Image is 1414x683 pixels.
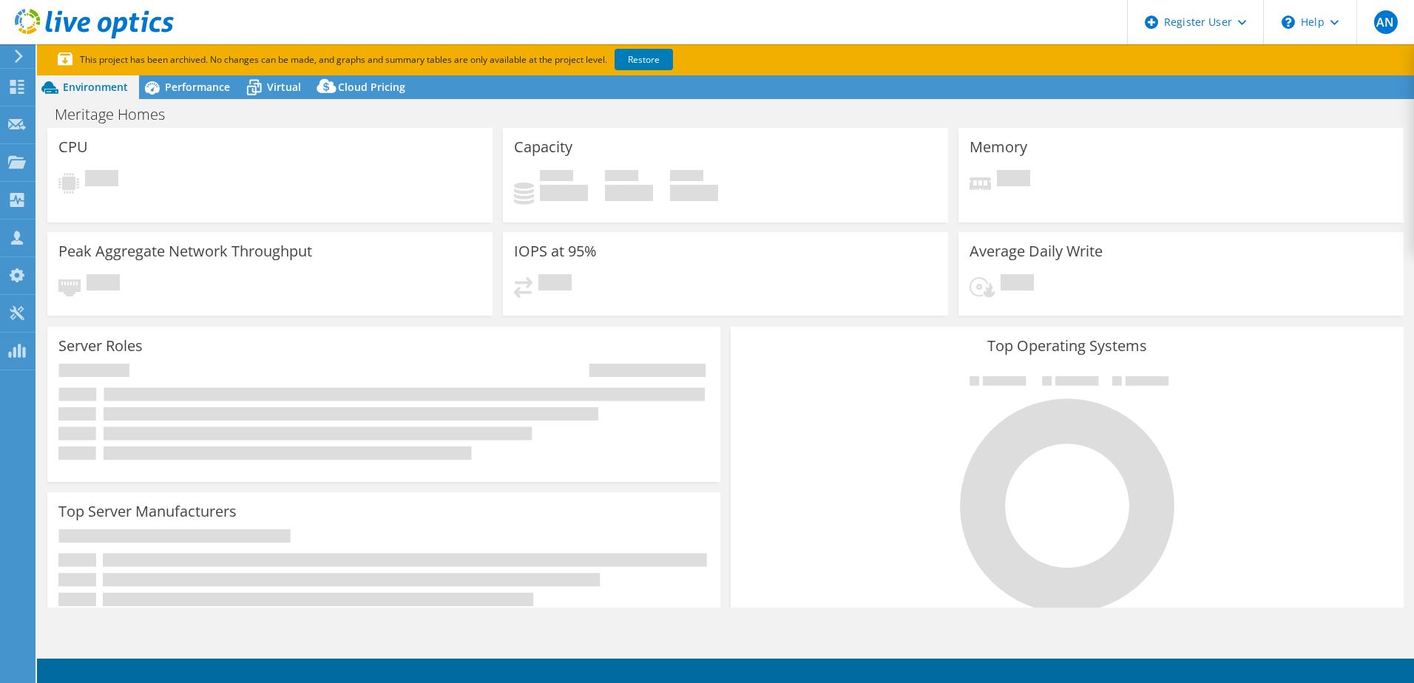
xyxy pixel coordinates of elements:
[85,170,118,190] span: Pending
[970,139,1027,155] h3: Memory
[997,170,1030,190] span: Pending
[970,243,1103,259] h3: Average Daily Write
[538,274,572,294] span: Pending
[48,106,188,123] h1: Meritage Homes
[670,170,703,185] span: Total
[1001,274,1034,294] span: Pending
[1282,16,1295,29] svg: \n
[605,170,638,185] span: Free
[58,503,237,520] h3: Top Server Manufacturers
[615,49,673,70] a: Restore
[267,80,301,94] span: Virtual
[605,185,653,201] h4: 0 GiB
[165,80,230,94] span: Performance
[58,52,782,68] p: This project has been archived. No changes can be made, and graphs and summary tables are only av...
[540,185,588,201] h4: 0 GiB
[58,338,143,354] h3: Server Roles
[540,170,573,185] span: Used
[670,185,718,201] h4: 0 GiB
[63,80,128,94] span: Environment
[58,243,312,259] h3: Peak Aggregate Network Throughput
[338,80,405,94] span: Cloud Pricing
[514,243,597,259] h3: IOPS at 95%
[514,139,572,155] h3: Capacity
[742,338,1393,354] h3: Top Operating Systems
[1374,10,1398,34] span: AN
[87,274,120,294] span: Pending
[58,139,88,155] h3: CPU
